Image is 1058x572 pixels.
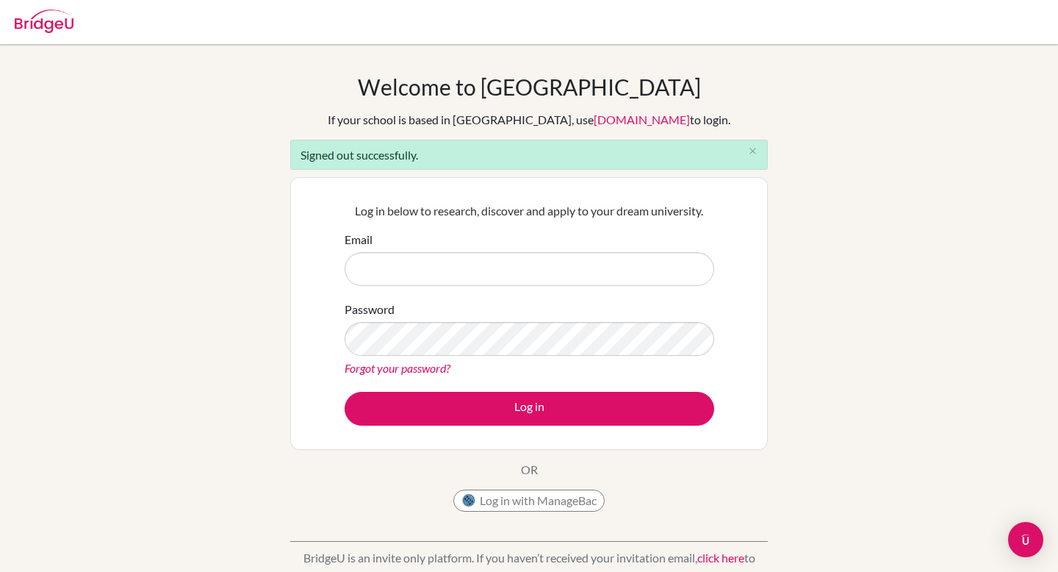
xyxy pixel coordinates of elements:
[747,146,758,157] i: close
[1008,522,1043,557] div: Open Intercom Messenger
[594,112,690,126] a: [DOMAIN_NAME]
[453,490,605,512] button: Log in with ManageBac
[15,10,73,33] img: Bridge-U
[521,461,538,479] p: OR
[358,74,701,100] h1: Welcome to [GEOGRAPHIC_DATA]
[345,301,395,318] label: Password
[345,202,714,220] p: Log in below to research, discover and apply to your dream university.
[345,361,450,375] a: Forgot your password?
[345,392,714,426] button: Log in
[345,231,373,249] label: Email
[328,111,730,129] div: If your school is based in [GEOGRAPHIC_DATA], use to login.
[697,551,744,565] a: click here
[738,140,767,162] button: Close
[290,140,768,170] div: Signed out successfully.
